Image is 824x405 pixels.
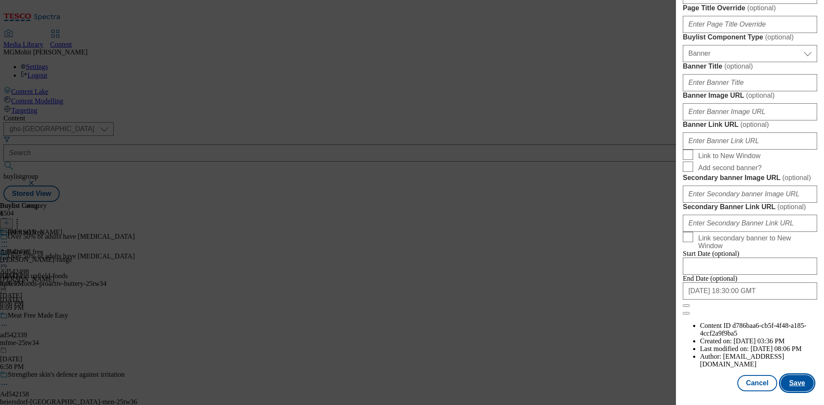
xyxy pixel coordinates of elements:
[683,62,817,71] label: Banner Title
[683,120,817,129] label: Banner Link URL
[700,337,817,345] li: Created on:
[683,16,817,33] input: Enter Page Title Override
[747,4,776,12] span: ( optional )
[683,103,817,120] input: Enter Banner Image URL
[683,186,817,203] input: Enter Secondary banner Image URL
[683,275,737,282] span: End Date (optional)
[683,74,817,91] input: Enter Banner Title
[782,174,811,181] span: ( optional )
[746,92,775,99] span: ( optional )
[698,234,814,250] span: Link secondary banner to New Window
[700,345,817,353] li: Last modified on:
[683,304,690,307] button: Close
[700,353,817,368] li: Author:
[683,33,817,42] label: Buylist Component Type
[700,322,817,337] li: Content ID
[683,174,817,182] label: Secondary banner Image URL
[683,132,817,150] input: Enter Banner Link URL
[683,258,817,275] input: Enter Date
[683,250,739,257] span: Start Date (optional)
[698,152,760,160] span: Link to New Window
[737,375,777,391] button: Cancel
[683,91,817,100] label: Banner Image URL
[765,33,794,41] span: ( optional )
[700,322,806,337] span: d786baa6-cb5f-4f48-a185-4ccf2a9f9ba5
[740,121,769,128] span: ( optional )
[683,215,817,232] input: Enter Secondary Banner Link URL
[683,4,817,12] label: Page Title Override
[700,353,784,368] span: [EMAIL_ADDRESS][DOMAIN_NAME]
[751,345,802,352] span: [DATE] 08:06 PM
[683,203,817,211] label: Secondary Banner Link URL
[724,63,753,70] span: ( optional )
[698,164,762,172] span: Add second banner?
[777,203,806,210] span: ( optional )
[733,337,785,345] span: [DATE] 03:36 PM
[683,282,817,300] input: Enter Date
[781,375,814,391] button: Save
